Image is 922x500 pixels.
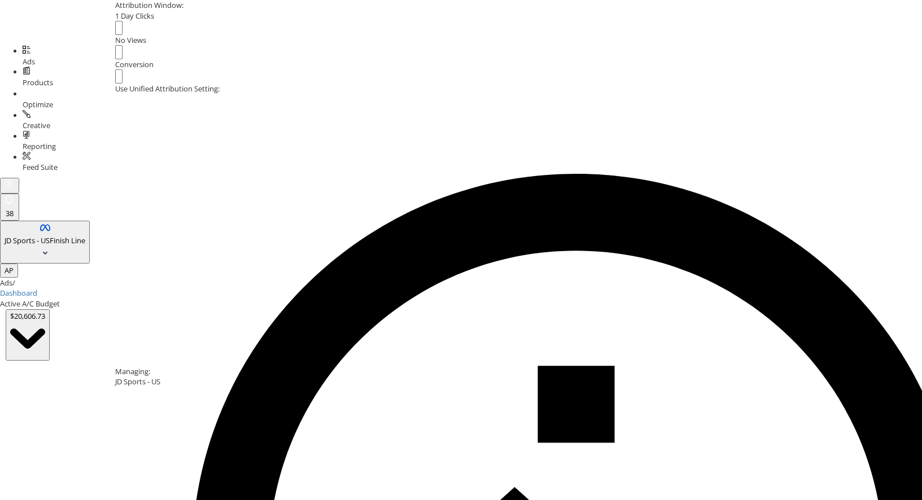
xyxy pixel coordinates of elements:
span: AP [5,265,14,275]
span: No Views [115,35,146,45]
button: $20,606.73 [6,309,50,361]
span: Reporting [23,141,56,151]
span: 1 Day Clicks [115,11,154,21]
span: Feed Suite [23,162,58,172]
span: Conversion [115,59,154,69]
span: Creative [23,120,50,130]
span: Products [23,77,53,87]
div: $20,606.73 [10,311,45,322]
span: Optimize [23,99,53,109]
span: Finish Line [50,235,85,245]
span: JD Sports - US [5,235,50,245]
span: / [12,278,15,288]
span: Ads [23,56,35,67]
label: Use Unified Attribution Setting: [115,84,220,94]
div: 38 [5,208,15,219]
